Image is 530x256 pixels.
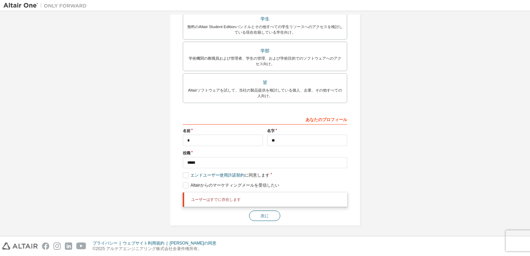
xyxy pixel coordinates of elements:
[76,242,86,250] img: youtube.svg
[123,240,170,246] div: ウェブサイト利用規約
[170,240,221,246] div: [PERSON_NAME]の同意
[96,246,202,251] font: 2025 アルテアエンジニアリング株式会社全著作権所有。
[190,173,245,178] a: エンドユーザー使用許諾契約
[249,211,280,221] button: 次に
[183,150,347,156] label: 役職
[93,246,221,252] p: ©
[187,78,343,87] div: 皆
[183,172,270,178] label: に同意します
[183,113,347,125] div: あなたのプロフィール
[187,46,343,56] div: 学部
[2,242,38,250] img: altair_logo.svg
[187,14,343,24] div: 学生
[42,242,49,250] img: facebook.svg
[3,2,90,9] img: アルタイルワン
[183,193,347,206] div: ユーザーはすでに存在します
[187,24,343,35] div: 無料のAltair Student Editionバンドルとその他すべての学生リソースへのアクセスを検討している現在在籍している学生向け。
[183,128,263,134] label: 名前
[65,242,72,250] img: linkedin.svg
[187,56,343,67] div: 学術機関の教職員および管理者、学生の管理、および学術目的でのソフトウェアへのアクセス向け。
[187,87,343,99] div: Altairソフトウェアを試して、当社の製品提供を検討している個人、企業、その他すべての人向け。
[183,182,279,188] label: Altairからのマーケティングメールを受信したい
[93,240,123,246] div: プライバシー
[267,128,347,134] label: 名字
[53,242,61,250] img: instagram.svg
